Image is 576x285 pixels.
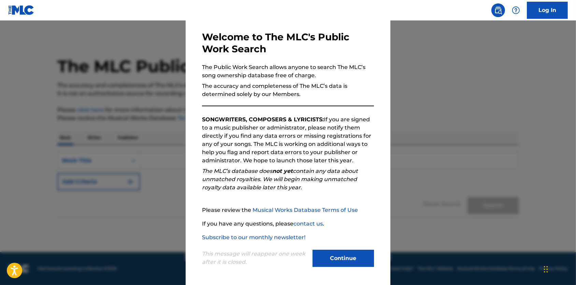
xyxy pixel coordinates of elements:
[202,116,374,165] p: If you are signed to a music publisher or administrator, please notify them directly if you find ...
[293,220,323,227] a: contact us
[491,3,505,17] a: Public Search
[272,168,293,174] strong: not yet
[202,206,374,214] p: Please review the
[202,82,374,98] p: The accuracy and completeness of The MLC’s data is determined solely by our Members.
[202,31,374,55] h3: Welcome to The MLC's Public Work Search
[202,63,374,80] p: The Public Work Search allows anyone to search The MLC’s song ownership database free of charge.
[527,2,568,19] a: Log In
[512,6,520,14] img: help
[253,207,358,213] a: Musical Works Database Terms of Use
[8,5,34,15] img: MLC Logo
[202,116,324,123] strong: SONGWRITERS, COMPOSERS & LYRICISTS:
[494,6,502,14] img: search
[542,252,576,285] iframe: Chat Widget
[202,220,374,228] p: If you have any questions, please .
[202,234,305,241] a: Subscribe to our monthly newsletter!
[509,3,523,17] div: Help
[202,168,358,191] em: The MLC’s database does contain any data about unmatched royalties. We will begin making unmatche...
[202,250,308,266] p: This message will reappear one week after it is closed.
[544,259,548,280] div: Drag
[313,250,374,267] button: Continue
